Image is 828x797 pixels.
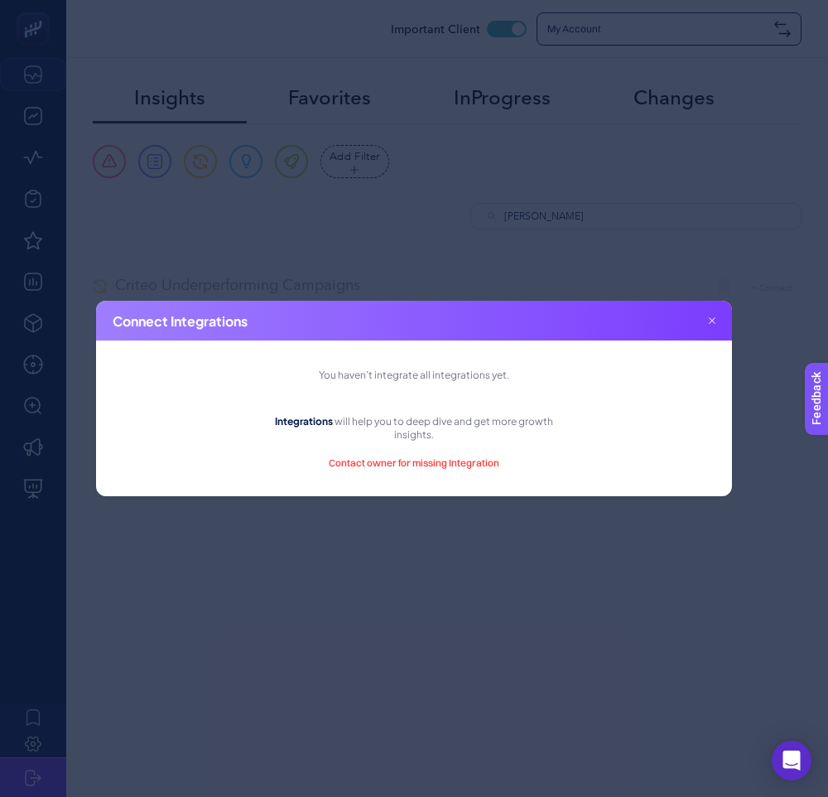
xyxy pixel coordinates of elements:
span: will help you to deep dive and get more growth insights. [335,412,553,442]
h2: Connect Integrations [113,311,248,331]
span: Feedback [10,5,63,18]
p: Contact owner for missing Integration [329,456,499,470]
p: You haven’t integrate all integrations yet. [319,367,509,380]
span: Integrations [275,412,333,428]
div: Open Intercom Messenger [772,741,811,780]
